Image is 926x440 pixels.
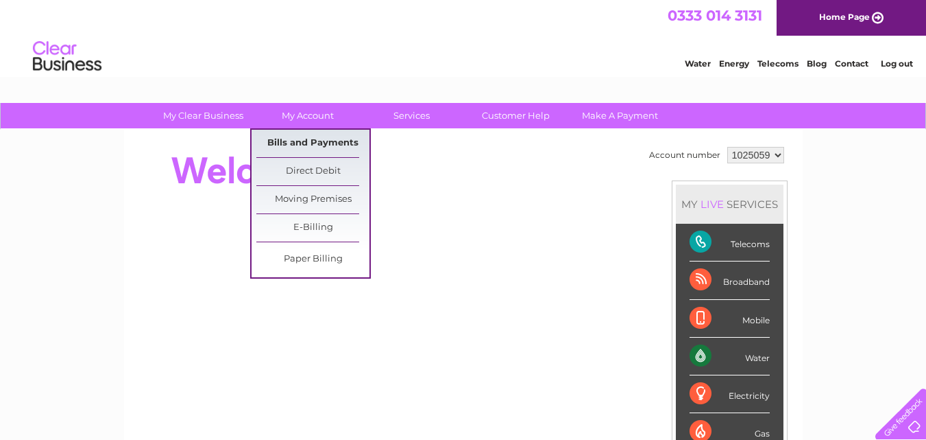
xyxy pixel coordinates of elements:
[646,143,724,167] td: Account number
[459,103,572,128] a: Customer Help
[256,158,369,185] a: Direct Debit
[147,103,260,128] a: My Clear Business
[355,103,468,128] a: Services
[256,246,369,273] a: Paper Billing
[757,58,799,69] a: Telecoms
[690,224,770,262] div: Telecoms
[676,185,783,224] div: MY SERVICES
[807,58,827,69] a: Blog
[690,262,770,299] div: Broadband
[835,58,868,69] a: Contact
[32,36,102,78] img: logo.png
[256,130,369,157] a: Bills and Payments
[698,198,727,211] div: LIVE
[563,103,677,128] a: Make A Payment
[690,375,770,413] div: Electricity
[690,300,770,338] div: Mobile
[881,58,913,69] a: Log out
[140,8,788,67] div: Clear Business is a trading name of Verastar Limited (registered in [GEOGRAPHIC_DATA] No. 3667643...
[251,103,364,128] a: My Account
[719,58,749,69] a: Energy
[256,186,369,213] a: Moving Premises
[685,58,711,69] a: Water
[668,7,762,24] a: 0333 014 3131
[256,214,369,242] a: E-Billing
[690,338,770,375] div: Water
